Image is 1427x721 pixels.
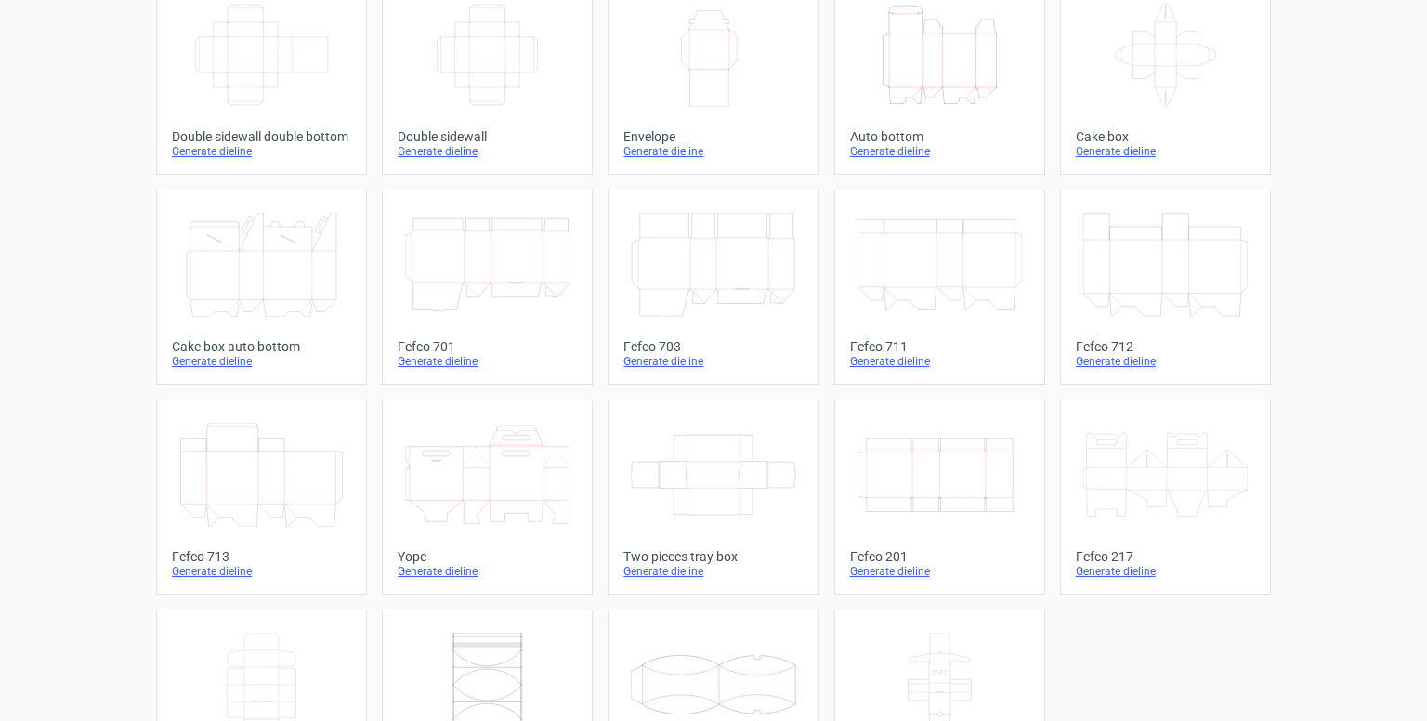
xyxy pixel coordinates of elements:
div: Double sidewall double bottom [172,129,351,144]
div: Auto bottom [850,129,1029,144]
div: Generate dieline [623,144,803,159]
div: Generate dieline [172,564,351,579]
div: Generate dieline [850,354,1029,369]
div: Generate dieline [850,564,1029,579]
div: Generate dieline [623,354,803,369]
div: Generate dieline [850,144,1029,159]
div: Fefco 701 [398,339,577,354]
a: Two pieces tray boxGenerate dieline [608,400,818,595]
div: Envelope [623,129,803,144]
div: Generate dieline [172,144,351,159]
div: Generate dieline [1076,564,1255,579]
div: Two pieces tray box [623,549,803,564]
a: Fefco 712Generate dieline [1060,190,1271,385]
div: Generate dieline [172,354,351,369]
div: Cake box auto bottom [172,339,351,354]
a: Fefco 713Generate dieline [156,400,367,595]
div: Generate dieline [623,564,803,579]
div: Generate dieline [1076,354,1255,369]
a: Fefco 711Generate dieline [834,190,1045,385]
a: Cake box auto bottomGenerate dieline [156,190,367,385]
div: Fefco 713 [172,549,351,564]
div: Cake box [1076,129,1255,144]
div: Generate dieline [398,144,577,159]
a: Fefco 201Generate dieline [834,400,1045,595]
div: Double sidewall [398,129,577,144]
div: Fefco 703 [623,339,803,354]
a: Fefco 703Generate dieline [608,190,818,385]
a: Fefco 217Generate dieline [1060,400,1271,595]
div: Fefco 217 [1076,549,1255,564]
div: Generate dieline [398,564,577,579]
a: Fefco 701Generate dieline [382,190,593,385]
div: Fefco 711 [850,339,1029,354]
div: Generate dieline [398,354,577,369]
div: Generate dieline [1076,144,1255,159]
div: Yope [398,549,577,564]
a: YopeGenerate dieline [382,400,593,595]
div: Fefco 712 [1076,339,1255,354]
div: Fefco 201 [850,549,1029,564]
